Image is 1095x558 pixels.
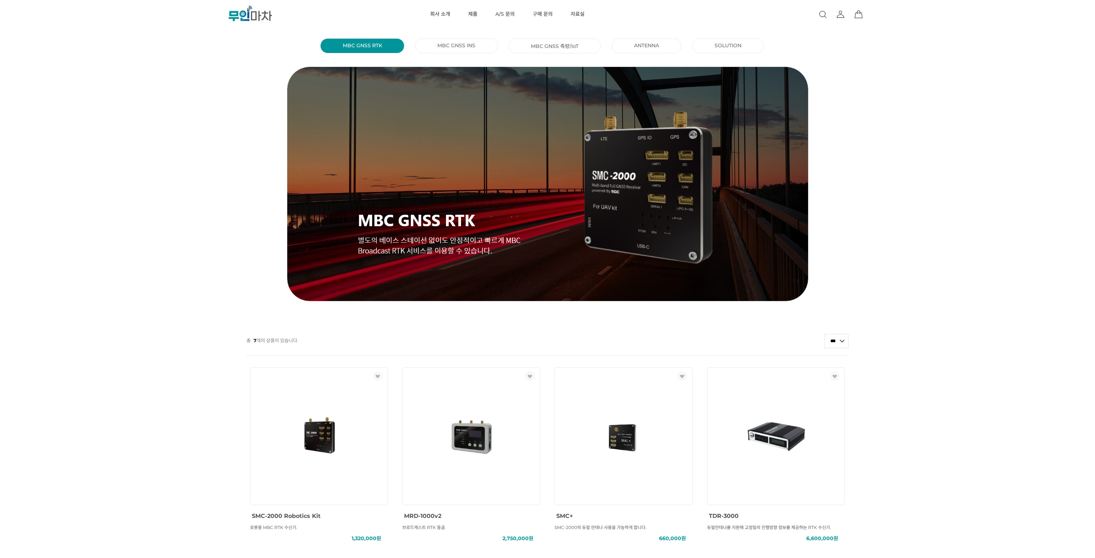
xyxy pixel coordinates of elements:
[659,535,686,542] span: 660,000원
[709,513,739,519] span: TDR-3000
[744,404,808,468] img: TDR-3000
[402,525,446,530] span: 브로드캐스트 RTK 동글.
[591,404,656,468] img: SMC+
[678,372,689,380] span: WISH
[526,372,537,380] span: WISH
[252,511,321,520] a: SMC-2000 Robotics Kit
[343,42,382,49] a: MBC GNSS RTK
[556,513,573,519] span: SMC+
[404,513,441,519] span: MRD-1000v2
[374,372,382,380] img: 관심상품 등록 전
[806,535,838,542] span: 6,600,000원
[352,535,381,542] span: 1,320,000원
[246,334,298,347] p: 총 개의 상품이 있습니다.
[707,525,831,530] span: 듀얼안테나를 지원해 고정밀의 진행방향 정보를 제공하는 RTK 수신기.
[526,372,534,380] img: 관심상품 등록 전
[250,525,297,530] span: 로봇용 MBC RTK 수신기.
[280,67,816,301] img: thumbnail_MBC_GNSS_RTK.png
[439,404,504,468] img: MRD-1000v2
[709,511,739,520] a: TDR-3000
[556,511,573,520] a: SMC+
[503,535,533,542] span: 2,750,000원
[634,42,659,49] a: ANTENNA
[554,525,647,530] span: SMC-2000의 듀얼 안테나 사용을 가능하게 합니다.
[254,338,256,343] strong: 7
[252,513,321,519] span: SMC-2000 Robotics Kit
[287,404,351,468] img: SMC-2000 Robotics Kit
[831,372,841,380] span: WISH
[715,42,741,49] a: SOLUTION
[374,372,384,380] span: WISH
[678,372,686,380] img: 관심상품 등록 전
[404,511,441,520] a: MRD-1000v2
[437,42,475,49] a: MBC GNSS INS
[831,372,839,380] img: 관심상품 등록 전
[531,42,578,49] a: MBC GNSS 측량/IoT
